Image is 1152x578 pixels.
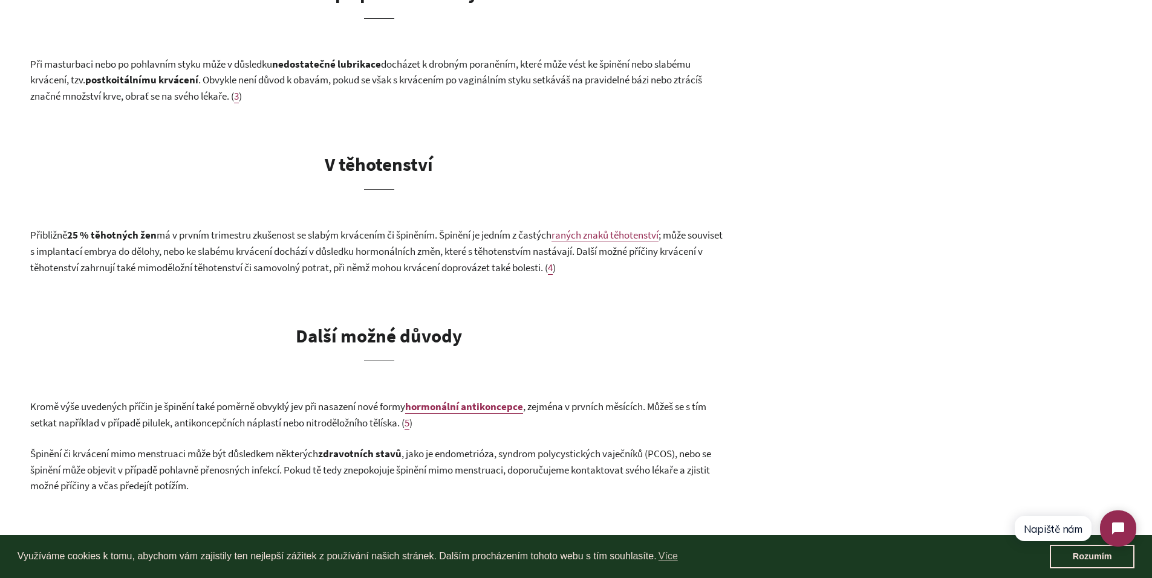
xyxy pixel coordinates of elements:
[318,447,402,460] b: zdravotních stavů
[30,228,67,242] span: Přibližně
[325,152,433,176] b: V těhotenství
[548,261,553,275] a: 4
[234,89,239,103] a: 3
[552,228,659,242] a: raných znaků těhotenství
[272,57,381,71] b: nedostatečné lubrikace
[30,57,272,71] span: Při masturbaci nebo po pohlavním styku může v důsledku
[405,400,523,413] b: hormonální antikoncepce
[239,89,242,103] span: )
[1003,500,1147,557] iframe: Tidio Chat
[553,261,556,274] span: )
[30,447,318,460] span: Špinění či krvácení mimo menstruaci může být důsledkem některých
[157,228,552,242] span: má v prvním trimestru zkušenost se slabým krvácením či špiněním. Špinění je jedním z častých
[405,416,409,430] a: 5
[548,261,553,274] span: 4
[85,73,198,86] b: postkoitálnímu krvácení
[405,400,523,414] a: hormonální antikoncepce
[296,324,462,347] b: Další možné důvody
[30,400,405,413] span: Kromě výše uvedených příčin je špinění také poměrně obvyklý jev při nasazení nové formy
[30,73,702,103] span: . Obvykle není důvod k obavám, pokud se však s krvácením po vaginálním styku setkáváš na pravidel...
[67,228,157,242] b: 25 % těhotných žen
[409,416,412,429] span: )
[18,547,1050,565] span: Využíváme cookies k tomu, abychom vám zajistily ten nejlepší zážitek z používání našich stránek. ...
[30,228,723,274] span: ; může souviset s implantací embrya do dělohy, nebo ke slabému krvácení dochází v důsledku hormon...
[657,547,680,565] a: learn more about cookies
[30,447,711,492] span: , jako je endometrióza, syndrom polycystických vaječníků (PCOS), nebo se špinění může objevit v p...
[30,400,706,429] span: , zejména v prvních měsících. Můžeš se s tím setkat například v případě pilulek, antikoncepčních ...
